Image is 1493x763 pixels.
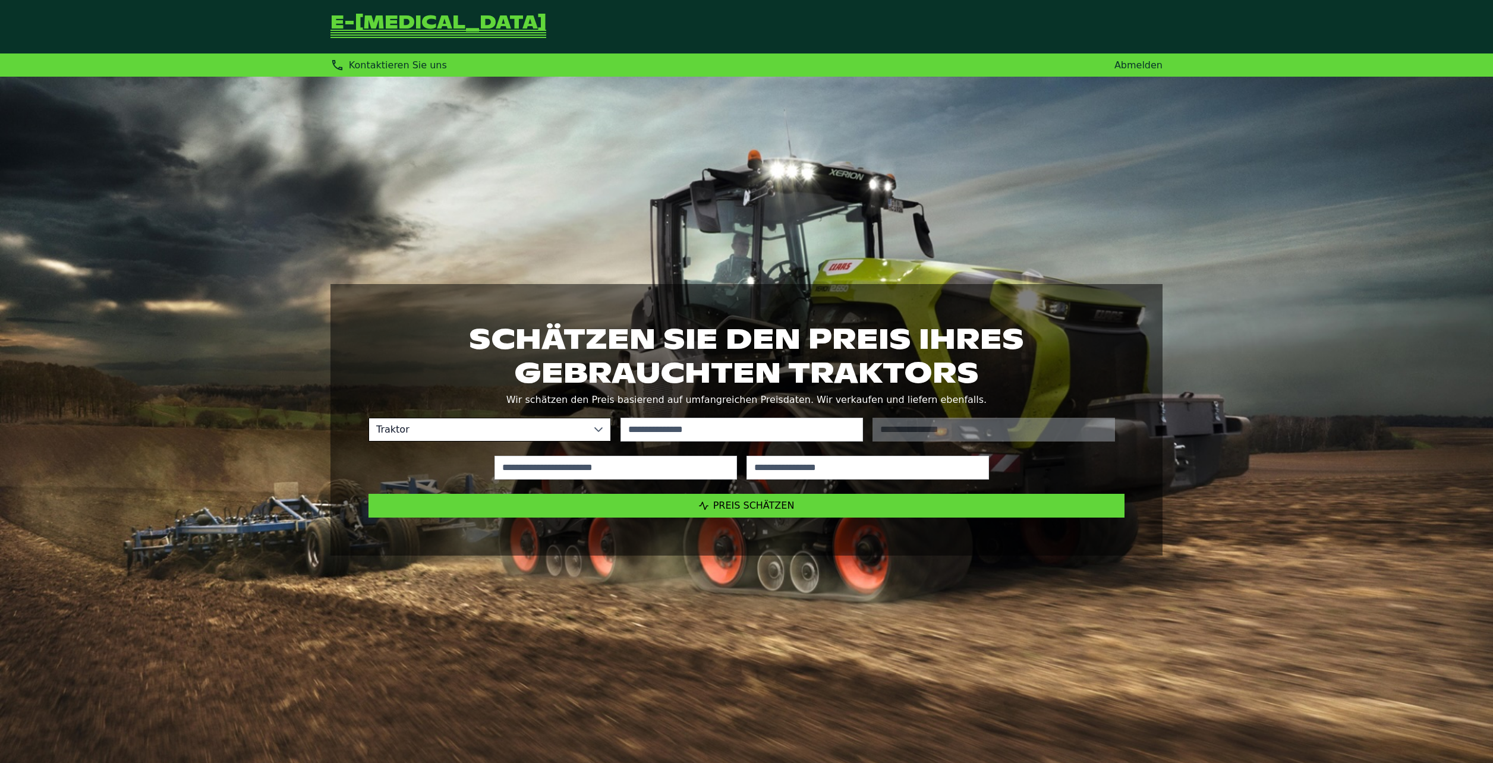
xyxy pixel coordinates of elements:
a: Zurück zur Startseite [330,14,546,39]
p: Wir schätzen den Preis basierend auf umfangreichen Preisdaten. Wir verkaufen und liefern ebenfalls. [368,392,1125,408]
span: Traktor [369,418,587,441]
span: Kontaktieren Sie uns [349,59,447,71]
button: Preis schätzen [368,494,1125,518]
div: Kontaktieren Sie uns [330,58,447,72]
a: Abmelden [1114,59,1163,71]
span: Preis schätzen [713,500,795,511]
h1: Schätzen Sie den Preis Ihres gebrauchten Traktors [368,322,1125,389]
